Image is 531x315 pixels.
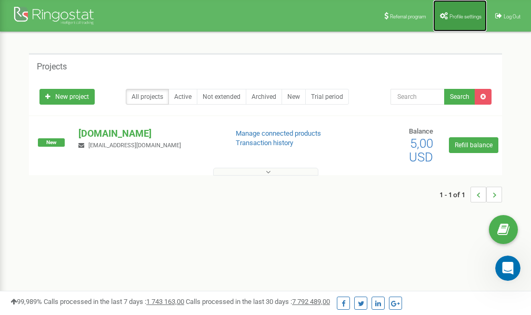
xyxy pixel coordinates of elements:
[236,139,293,147] a: Transaction history
[439,187,470,202] span: 1 - 1 of 1
[146,298,184,306] u: 1 743 163,00
[11,298,42,306] span: 99,989%
[449,14,482,19] span: Profile settings
[305,89,349,105] a: Trial period
[246,89,282,105] a: Archived
[37,62,67,72] h5: Projects
[186,298,330,306] span: Calls processed in the last 30 days :
[439,176,502,213] nav: ...
[444,89,475,105] button: Search
[292,298,330,306] u: 7 792 489,00
[39,89,95,105] a: New project
[409,136,433,165] span: 5,00 USD
[449,137,498,153] a: Refill balance
[38,138,65,147] span: New
[409,127,433,135] span: Balance
[504,14,520,19] span: Log Out
[78,127,218,140] p: [DOMAIN_NAME]
[126,89,169,105] a: All projects
[282,89,306,105] a: New
[168,89,197,105] a: Active
[44,298,184,306] span: Calls processed in the last 7 days :
[197,89,246,105] a: Not extended
[390,14,426,19] span: Referral program
[88,142,181,149] span: [EMAIL_ADDRESS][DOMAIN_NAME]
[495,256,520,281] iframe: Intercom live chat
[390,89,445,105] input: Search
[236,129,321,137] a: Manage connected products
